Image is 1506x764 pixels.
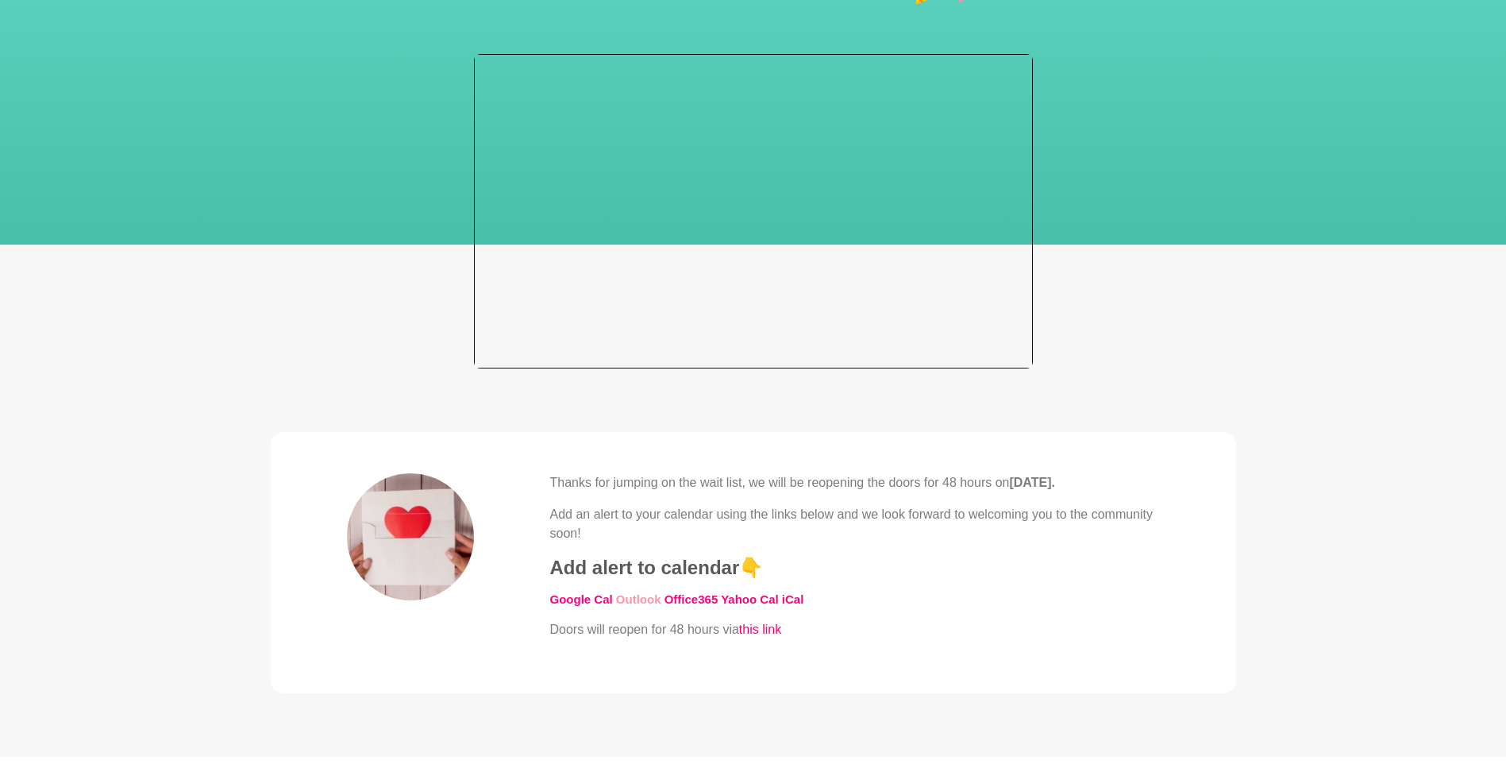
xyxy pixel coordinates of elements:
p: Doors will reopen for 48 hours via [550,620,1160,639]
a: ​Google Cal [550,592,613,606]
p: Add an alert to your calendar using the links below and we look forward to welcoming you to the c... [550,505,1160,543]
a: iCal [782,592,804,606]
a: Outlook [616,592,661,606]
strong: [DATE]. [1009,476,1054,489]
h4: Add alert to calendar👇 [550,556,1160,580]
a: this link [739,623,781,636]
a: Yahoo Cal [721,592,779,606]
a: Office365 [664,592,718,606]
p: Thanks for jumping on the wait list, we will be reopening the doors for 48 hours on [550,473,1160,492]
